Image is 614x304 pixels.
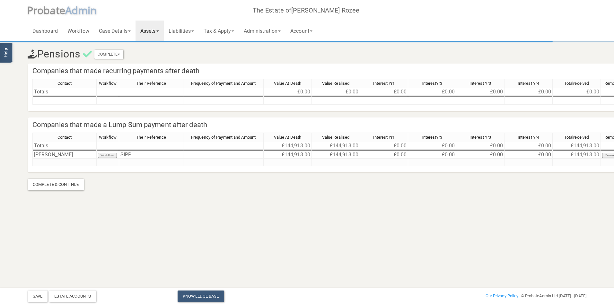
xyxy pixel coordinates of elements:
td: £0.00 [456,88,504,96]
div: - © ProbateAdmin Ltd [DATE] - [DATE] [402,292,591,300]
td: £144,913.00 [312,142,360,150]
div: Estate Accounts [49,291,96,302]
span: Interest Yr3 [469,135,491,140]
a: Assets [136,21,164,41]
td: £0.00 [504,88,553,96]
span: Interest Yr1 [373,135,395,140]
span: Their Reference [136,135,166,140]
td: £0.00 [360,151,408,159]
span: Value At Death [274,135,301,140]
span: Value Realised [322,81,349,86]
span: Totalreceived [564,135,589,140]
span: P [27,3,65,17]
h3: Pensions [23,48,496,60]
span: Totalreceived [564,81,589,86]
span: Workflow [99,81,117,86]
span: InterestYr3 [422,81,442,86]
td: £0.00 [360,88,408,96]
td: £0.00 [504,142,553,150]
span: Contact [57,81,72,86]
td: £144,913.00 [553,151,601,159]
a: Liabilities [164,21,199,41]
a: Dashboard [28,21,63,41]
span: Workflow [99,135,117,140]
td: £0.00 [504,151,553,159]
span: Frequency of Payment and Amount [191,135,256,140]
span: dmin [72,3,97,17]
span: Value Realised [322,135,349,140]
td: £0.00 [360,142,408,150]
td: Totals [32,88,97,96]
button: Save [28,291,48,302]
span: A [65,3,97,17]
a: Account [285,21,317,41]
td: Totals [32,142,97,150]
a: Tax & Apply [199,21,239,41]
span: Contact [57,135,72,140]
span: Interest Yr1 [373,81,395,86]
a: Our Privacy Policy [486,293,519,298]
a: Case Details [94,21,136,41]
span: Interest Yr4 [518,135,539,140]
span: Interest Yr4 [518,81,539,86]
td: £0.00 [408,151,456,159]
td: £0.00 [456,151,504,159]
button: Workflow [98,153,117,158]
td: £144,913.00 [553,142,601,150]
span: Value At Death [274,81,301,86]
span: Their Reference [136,81,166,86]
a: Administration [239,21,285,41]
td: SIPP [119,151,183,159]
button: Complete [94,50,123,59]
td: £0.00 [456,142,504,150]
td: £0.00 [264,88,312,96]
td: £144,913.00 [264,142,312,150]
a: Workflow [63,21,94,41]
span: robate [33,3,65,17]
span: Frequency of Payment and Amount [191,81,256,86]
div: Complete & Continue [28,179,84,190]
td: £0.00 [408,142,456,150]
td: £0.00 [408,88,456,96]
span: Interest Yr3 [469,81,491,86]
a: Knowledge Base [178,291,224,302]
span: InterestYr3 [422,135,442,140]
td: [PERSON_NAME] [32,151,97,159]
td: £0.00 [312,88,360,96]
td: £144,913.00 [264,151,312,159]
td: £144,913.00 [312,151,360,159]
td: £0.00 [553,88,601,96]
